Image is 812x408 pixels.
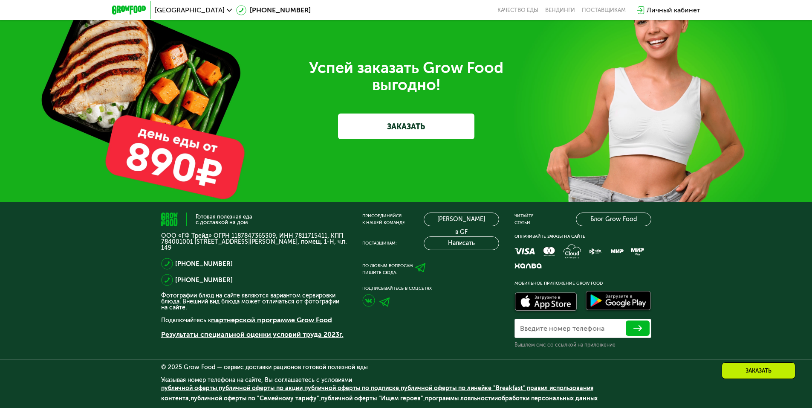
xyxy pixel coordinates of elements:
[545,7,575,14] a: Вендинги
[191,395,319,402] a: публичной оферты по "Семейному тарифу"
[236,5,311,15] a: [PHONE_NUMBER]
[161,377,651,408] div: Указывая номер телефона на сайте, Вы соглашаетесь с условиями
[498,395,598,402] a: обработки персональных данных
[338,114,474,139] a: ЗАКАЗАТЬ
[168,59,645,93] div: Успей заказать Grow Food выгодно!
[219,385,303,392] a: публичной оферты по акции
[722,362,795,379] div: Заказать
[514,280,651,287] div: Мобильное приложение Grow Food
[161,364,651,370] div: © 2025 Grow Food — сервис доставки рационов готовой полезной еды
[582,7,626,14] div: поставщикам
[362,240,396,247] div: Поставщикам:
[196,214,252,225] div: Готовая полезная еда с доставкой на дом
[401,385,525,392] a: публичной оферты по линейке "Breakfast"
[175,275,233,285] a: [PHONE_NUMBER]
[321,395,423,402] a: публичной оферты "Ищем героев"
[497,7,538,14] a: Качество еды
[424,236,499,250] button: Написать
[362,262,413,276] div: По любым вопросам пишите сюда:
[576,213,651,226] a: Блог Grow Food
[425,395,494,402] a: программы лояльности
[161,330,344,338] a: Результаты специальной оценки условий труда 2023г.
[211,316,332,324] a: партнерской программе Grow Food
[514,213,534,226] div: Читайте статьи
[520,326,604,331] label: Введите номер телефона
[161,293,347,311] p: Фотографии блюд на сайте являются вариантом сервировки блюда. Внешний вид блюда может отличаться ...
[584,289,653,314] img: Доступно в Google Play
[514,233,651,240] div: Оплачивайте заказы на сайте
[161,385,598,402] span: , , , , , , , и
[161,233,347,251] p: ООО «ГФ Трейд» ОГРН 1187847365309, ИНН 7811715411, КПП 784001001 [STREET_ADDRESS][PERSON_NAME], п...
[362,213,405,226] div: Присоединяйся к нашей команде
[161,315,347,325] p: Подключайтесь к
[514,341,651,348] div: Вышлем смс со ссылкой на приложение
[155,7,225,14] span: [GEOGRAPHIC_DATA]
[161,385,217,392] a: публичной оферты
[175,259,233,269] a: [PHONE_NUMBER]
[424,213,499,226] a: [PERSON_NAME] в GF
[304,385,399,392] a: публичной оферты по подписке
[647,5,700,15] div: Личный кабинет
[362,285,499,292] div: Подписывайтесь в соцсетях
